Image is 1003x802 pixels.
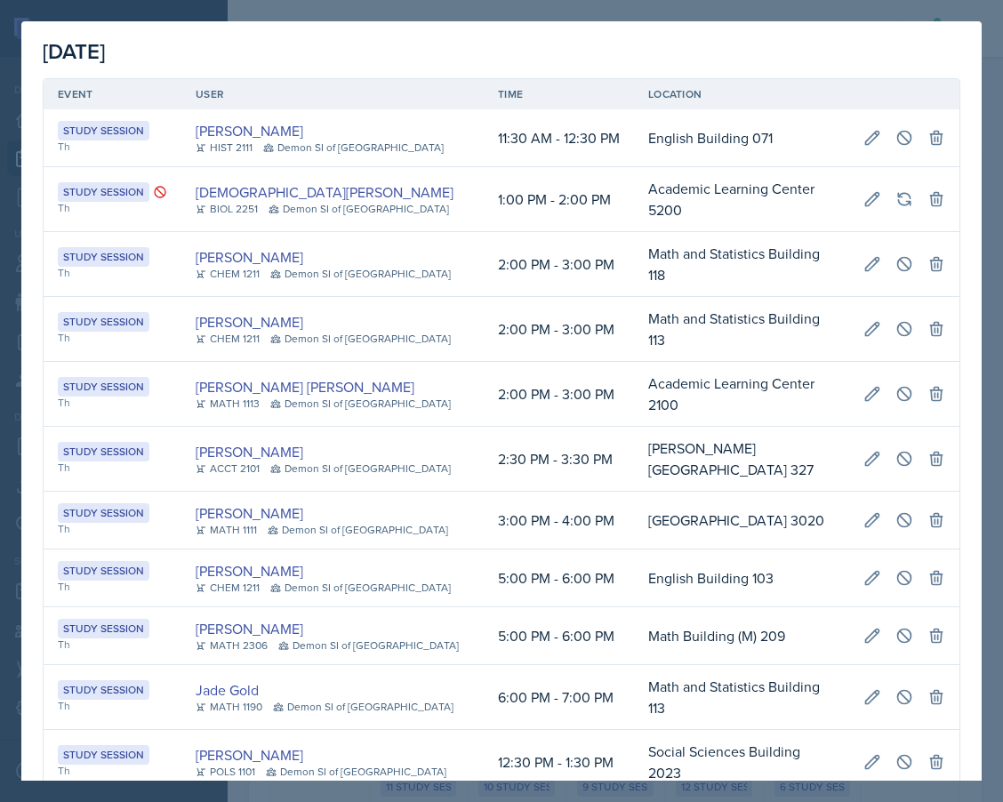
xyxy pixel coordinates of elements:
td: 6:00 PM - 7:00 PM [484,665,634,730]
td: Math and Statistics Building 118 [634,232,849,297]
div: Demon SI of [GEOGRAPHIC_DATA] [270,266,451,282]
td: English Building 103 [634,549,849,607]
td: 12:30 PM - 1:30 PM [484,730,634,795]
td: 2:00 PM - 3:00 PM [484,232,634,297]
td: Academic Learning Center 5200 [634,167,849,232]
div: [DATE] [43,36,960,68]
div: CHEM 1211 [196,266,260,282]
td: 2:00 PM - 3:00 PM [484,297,634,362]
div: ACCT 2101 [196,461,260,477]
a: [PERSON_NAME] [196,311,303,333]
div: MATH 2306 [196,638,268,654]
a: [PERSON_NAME] [196,441,303,462]
td: Social Sciences Building 2023 [634,730,849,795]
td: Math and Statistics Building 113 [634,665,849,730]
td: 5:00 PM - 6:00 PM [484,607,634,665]
a: [PERSON_NAME] [196,246,303,268]
td: Math and Statistics Building 113 [634,297,849,362]
div: MATH 1190 [196,699,262,715]
div: BIOL 2251 [196,201,258,217]
a: [PERSON_NAME] [196,618,303,639]
div: Demon SI of [GEOGRAPHIC_DATA] [269,201,449,217]
td: 2:00 PM - 3:00 PM [484,362,634,427]
a: [PERSON_NAME] [196,744,303,766]
a: [DEMOGRAPHIC_DATA][PERSON_NAME] [196,181,453,203]
a: [PERSON_NAME] [196,120,303,141]
td: Academic Learning Center 2100 [634,362,849,427]
div: MATH 1111 [196,522,257,538]
td: [GEOGRAPHIC_DATA] 3020 [634,492,849,549]
th: Time [484,79,634,109]
a: [PERSON_NAME] [PERSON_NAME] [196,376,414,397]
div: Demon SI of [GEOGRAPHIC_DATA] [270,461,451,477]
div: Demon SI of [GEOGRAPHIC_DATA] [263,140,444,156]
td: [PERSON_NAME][GEOGRAPHIC_DATA] 327 [634,427,849,492]
a: [PERSON_NAME] [196,502,303,524]
div: HIST 2111 [196,140,253,156]
td: 2:30 PM - 3:30 PM [484,427,634,492]
td: 1:00 PM - 2:00 PM [484,167,634,232]
div: Demon SI of [GEOGRAPHIC_DATA] [278,638,459,654]
th: Location [634,79,849,109]
div: Demon SI of [GEOGRAPHIC_DATA] [270,396,451,412]
div: CHEM 1211 [196,580,260,596]
td: 5:00 PM - 6:00 PM [484,549,634,607]
td: 11:30 AM - 12:30 PM [484,109,634,167]
td: Math Building (M) 209 [634,607,849,665]
td: English Building 071 [634,109,849,167]
th: User [181,79,484,109]
div: POLS 1101 [196,764,255,780]
div: Demon SI of [GEOGRAPHIC_DATA] [270,331,451,347]
a: [PERSON_NAME] [196,560,303,581]
div: Demon SI of [GEOGRAPHIC_DATA] [266,764,446,780]
div: Demon SI of [GEOGRAPHIC_DATA] [270,580,451,596]
div: Demon SI of [GEOGRAPHIC_DATA] [268,522,448,538]
a: Jade Gold [196,679,259,701]
td: 3:00 PM - 4:00 PM [484,492,634,549]
div: Demon SI of [GEOGRAPHIC_DATA] [273,699,453,715]
div: CHEM 1211 [196,331,260,347]
div: MATH 1113 [196,396,260,412]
